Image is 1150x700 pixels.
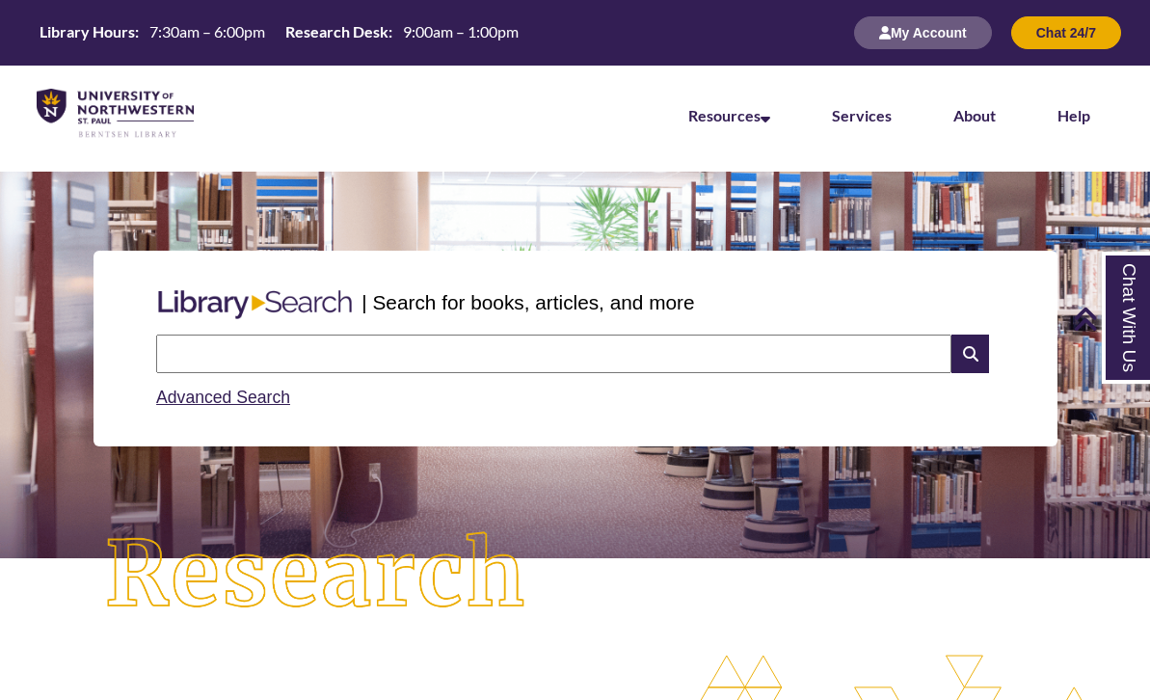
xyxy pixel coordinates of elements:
[149,22,265,40] span: 7:30am – 6:00pm
[32,21,142,42] th: Library Hours:
[1057,106,1090,124] a: Help
[32,21,526,42] table: Hours Today
[37,89,194,139] img: UNWSP Library Logo
[361,287,694,317] p: | Search for books, articles, and more
[32,21,526,44] a: Hours Today
[1011,24,1121,40] a: Chat 24/7
[1011,16,1121,49] button: Chat 24/7
[688,106,770,124] a: Resources
[156,388,290,407] a: Advanced Search
[148,283,361,327] img: Libary Search
[278,21,395,42] th: Research Desk:
[951,335,988,373] i: Search
[403,22,519,40] span: 9:00am – 1:00pm
[1073,306,1145,332] a: Back to Top
[832,106,892,124] a: Services
[953,106,996,124] a: About
[58,485,575,665] img: Research
[854,24,992,40] a: My Account
[854,16,992,49] button: My Account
